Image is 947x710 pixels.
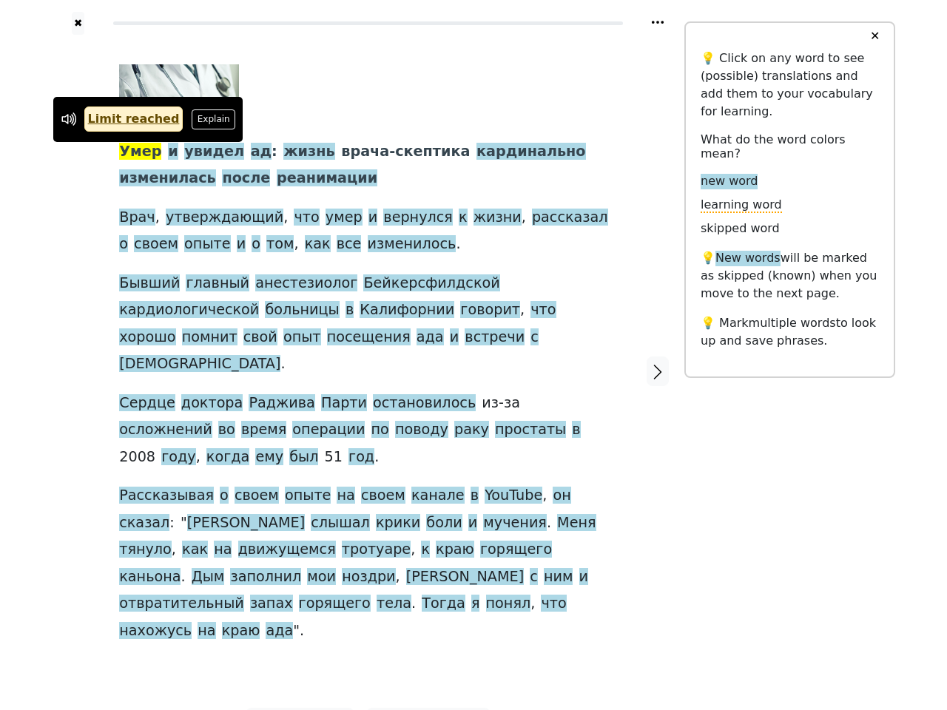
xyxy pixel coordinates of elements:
span: " [181,514,187,532]
span: я [471,595,480,613]
span: что [294,209,319,227]
span: , [155,209,160,227]
span: в [346,301,354,319]
span: о [252,235,260,254]
span: каньона [119,568,181,586]
span: Бейкерсфилдской [363,274,499,293]
span: нахожусь [119,622,192,640]
p: 💡 Mark to look up and save phrases. [701,314,879,350]
p: 💡 will be marked as skipped (known) when you move to the next page. [701,249,879,302]
span: утверждающий [166,209,283,227]
span: multiple words [749,316,836,330]
span: анестезиолог [255,274,357,293]
span: с [530,568,538,586]
span: тела [377,595,411,613]
span: своем [134,235,178,254]
p: 💡 Click on any word to see (possible) translations and add them to your vocabulary for learning. [701,50,879,121]
span: . [374,448,379,467]
span: , [522,209,526,227]
span: Парти [321,394,367,413]
span: [PERSON_NAME] [187,514,305,532]
span: краю [436,541,474,559]
span: главный [186,274,249,293]
span: после [222,169,270,188]
span: жизнь [283,143,334,161]
span: опыт [283,328,321,347]
button: ✕ [861,23,889,50]
span: Меня [557,514,596,532]
span: ад [251,143,272,161]
span: и [168,143,178,161]
span: во [218,421,235,439]
span: все [337,235,362,254]
span: вернулся [383,209,453,227]
span: кардиологической [119,301,259,319]
span: хорошо [119,328,175,347]
span: понял [486,595,531,613]
span: 51 [325,448,343,467]
span: больницы [265,301,339,319]
span: увидел [184,143,244,161]
span: остановилось [373,394,476,413]
span: изменилась [119,169,216,188]
span: ада [417,328,444,347]
span: канале [411,487,465,505]
span: Рассказывая [119,487,214,505]
span: ним [544,568,573,586]
span: Умер [119,143,161,161]
button: ✖ [72,12,84,35]
span: о [119,235,128,254]
span: был [289,448,318,467]
span: Тогда [422,595,465,613]
span: в [572,421,580,439]
span: мои [307,568,336,586]
span: к [459,209,468,227]
span: о [220,487,229,505]
span: skipped word [701,221,780,237]
span: New words [715,251,781,266]
span: и [468,514,477,532]
span: заполнил [230,568,301,586]
span: опыте [285,487,331,505]
span: и [368,209,377,227]
span: сказал [119,514,169,532]
span: умер [326,209,363,227]
span: , [172,541,176,559]
span: к [421,541,430,559]
span: крики [376,514,420,532]
span: ноздри [342,568,395,586]
span: на [337,487,354,505]
span: YouTube [485,487,542,505]
span: , [294,235,298,254]
span: раку [454,421,489,439]
span: Врач [119,209,155,227]
span: . [280,355,285,373]
span: жизни [473,209,522,227]
span: и [579,568,588,586]
span: . [547,514,551,532]
span: Дым [192,568,225,586]
span: мучения [483,514,547,532]
span: горящего [480,541,552,559]
span: Сердце [119,394,175,413]
span: кардинально [476,143,585,161]
span: свой [243,328,277,347]
span: на [214,541,232,559]
span: , [196,448,200,467]
span: ада [266,622,293,640]
span: , [283,209,288,227]
span: ему [255,448,283,467]
span: [DEMOGRAPHIC_DATA] [119,355,280,373]
span: в [471,487,479,505]
span: посещения [327,328,411,347]
a: Limit reached [84,106,183,132]
span: операции [292,421,365,439]
span: тротуаре [342,541,411,559]
span: как [182,541,208,559]
span: он [553,487,570,505]
span: и [450,328,459,347]
span: : [272,143,277,161]
span: learning word [701,197,782,213]
span: рассказал [532,209,608,227]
